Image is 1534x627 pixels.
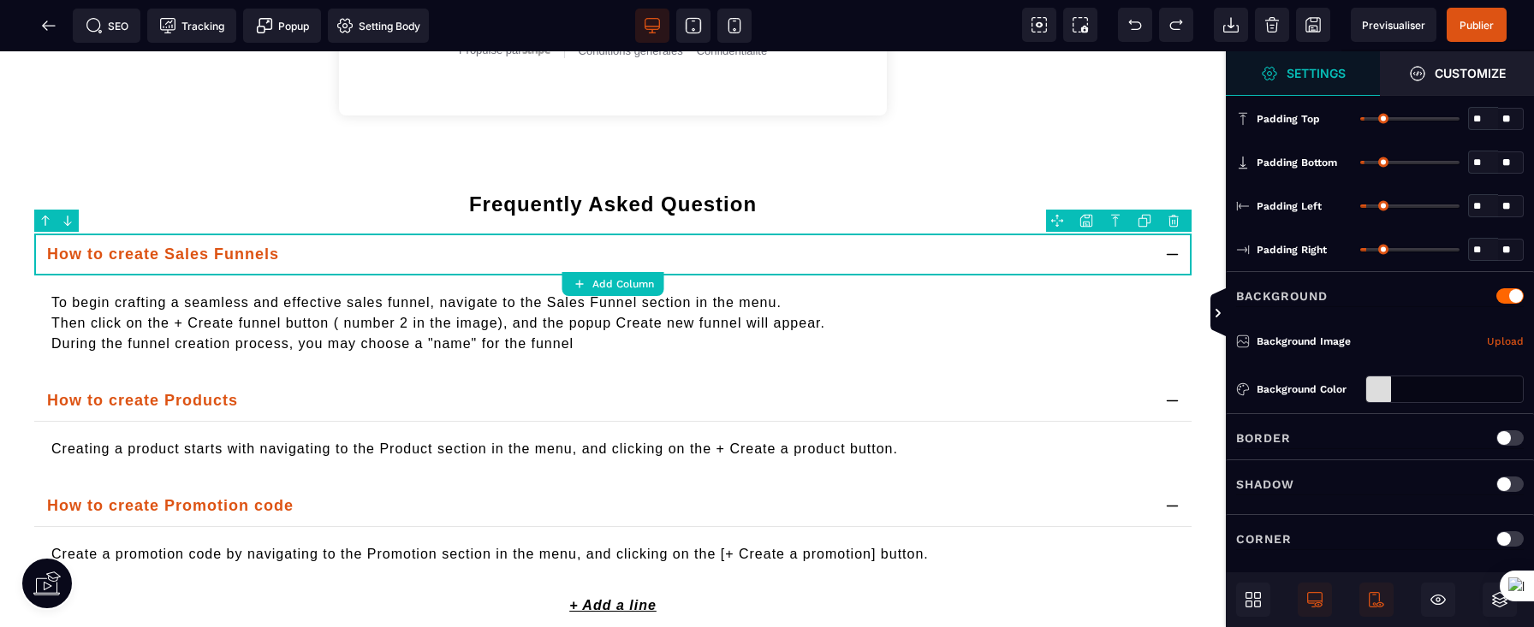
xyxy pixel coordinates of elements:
[1022,8,1056,42] span: View components
[1460,19,1494,32] span: Publier
[51,262,1174,282] p: Then click on the + Create funnel button ( number 2 in the image), and the popup Create new funne...
[47,191,1149,215] p: How to create Sales Funnels
[1435,67,1506,80] strong: Customize
[47,337,1149,361] p: How to create Products
[1351,8,1436,42] span: Preview
[1483,583,1517,617] span: Open Layers
[1236,286,1328,306] p: Background
[51,387,1174,408] p: Creating a product starts with navigating to the Product section in the menu, and clicking on the...
[1236,428,1291,448] p: Border
[336,17,420,34] span: Setting Body
[26,539,1200,570] p: + Add a line
[51,493,1174,513] p: Create a promotion code by navigating to the Promotion section in the menu, and clicking on the [...
[1359,583,1394,617] span: Mobile Only
[1257,112,1320,126] span: Padding Top
[26,138,1200,169] h1: Frequently Asked Question
[256,17,309,34] span: Popup
[86,17,128,34] span: SEO
[1257,156,1337,169] span: Padding Bottom
[1236,333,1351,350] p: Background Image
[159,17,224,34] span: Tracking
[1226,51,1380,96] span: Settings
[1362,19,1425,32] span: Previsualiser
[1236,474,1294,494] p: Shadow
[1487,331,1524,352] a: Upload
[51,241,1174,262] p: To begin crafting a seamless and effective sales funnel, navigate to the Sales Funnel section in ...
[1063,8,1097,42] span: Screenshot
[592,278,654,290] strong: Add Column
[1257,381,1359,398] div: Background Color
[1421,583,1455,617] span: Hide/Show Block
[1236,583,1270,617] span: Open Blocks
[1380,51,1534,96] span: Open Style Manager
[1287,67,1346,80] strong: Settings
[562,272,664,296] button: Add Column
[1298,583,1332,617] span: Desktop Only
[1236,529,1292,549] p: Corner
[1257,199,1322,213] span: Padding Left
[47,442,1149,466] p: How to create Promotion code
[1257,243,1327,257] span: Padding Right
[51,282,1174,303] p: During the funnel creation process, you may choose a "name" for the funnel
